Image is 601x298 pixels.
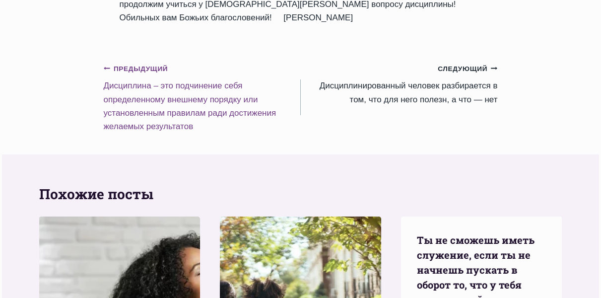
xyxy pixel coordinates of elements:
a: СледующийДисциплинированный человек разбирается в том, что для него полезн, а что — нет [301,62,498,106]
small: Предыдущий [104,64,168,74]
nav: Записи [104,62,498,133]
small: Следующий [438,64,497,74]
h2: Похожие посты [39,184,562,205]
a: ПредыдущийДисциплина – это подчинение себя определенному внешнему порядку или установленным прави... [104,62,301,133]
